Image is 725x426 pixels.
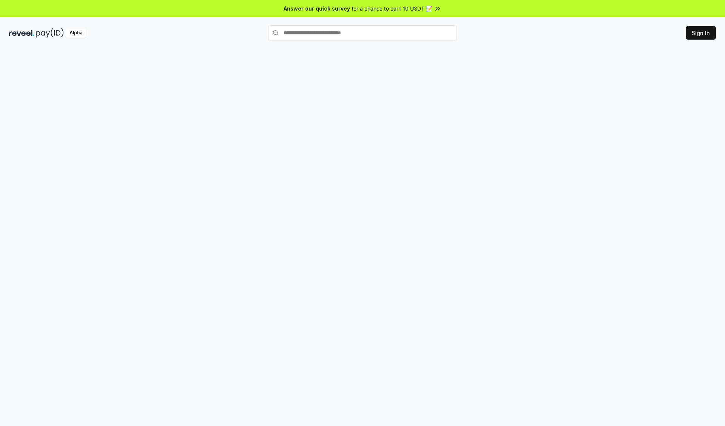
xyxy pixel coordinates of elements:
img: reveel_dark [9,28,34,38]
button: Sign In [686,26,716,40]
img: pay_id [36,28,64,38]
span: for a chance to earn 10 USDT 📝 [352,5,432,12]
div: Alpha [65,28,86,38]
span: Answer our quick survey [284,5,350,12]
